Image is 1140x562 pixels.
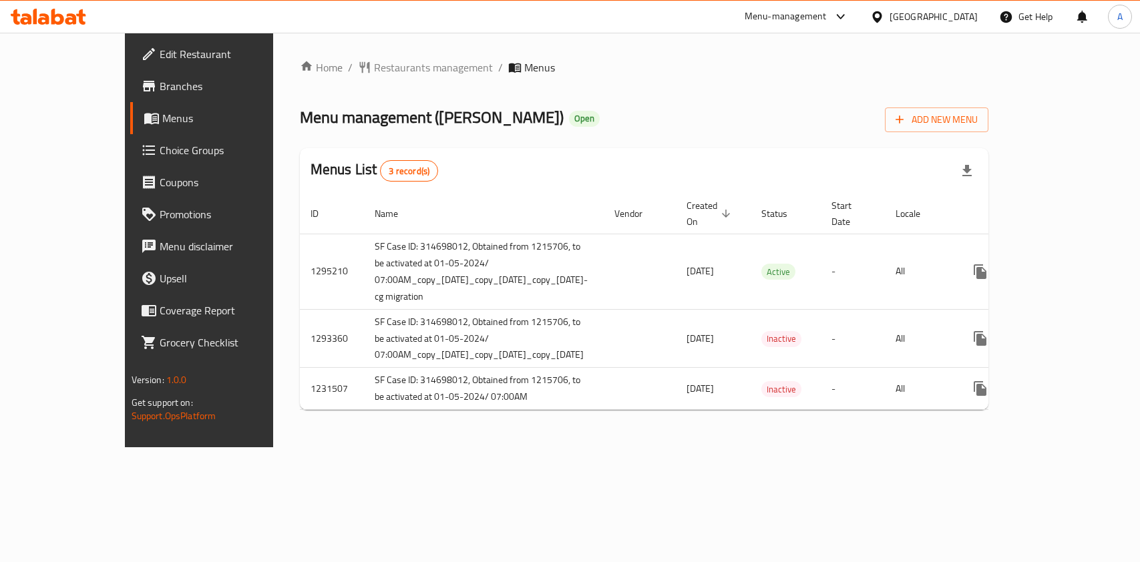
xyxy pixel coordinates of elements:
span: Edit Restaurant [160,46,305,62]
span: Promotions [160,206,305,222]
span: Get support on: [132,394,193,411]
span: 3 record(s) [381,165,437,178]
span: [DATE] [687,330,714,347]
span: [DATE] [687,262,714,280]
li: / [498,59,503,75]
th: Actions [954,194,1103,234]
span: Coverage Report [160,302,305,318]
div: Inactive [761,381,801,397]
span: Menu management ( [PERSON_NAME] ) [300,102,564,132]
span: Upsell [160,270,305,286]
span: ID [311,206,336,222]
td: SF Case ID: 314698012, Obtained from 1215706, to be activated at 01-05-2024/ 07:00AM [364,368,604,410]
td: All [885,309,954,368]
span: Version: [132,371,164,388]
div: [GEOGRAPHIC_DATA] [890,9,978,24]
a: Choice Groups [130,134,315,166]
a: Menus [130,102,315,134]
span: Name [375,206,415,222]
span: [DATE] [687,380,714,397]
a: Menu disclaimer [130,230,315,262]
span: Add New Menu [896,111,978,128]
a: Upsell [130,262,315,294]
a: Coupons [130,166,315,198]
span: Inactive [761,331,801,346]
span: Coupons [160,174,305,190]
span: Branches [160,78,305,94]
nav: breadcrumb [300,59,989,75]
td: All [885,368,954,410]
span: Restaurants management [374,59,493,75]
span: Created On [687,198,735,230]
a: Promotions [130,198,315,230]
a: Edit Restaurant [130,38,315,70]
td: - [821,234,885,309]
button: more [964,256,996,288]
a: Coverage Report [130,294,315,326]
span: Menu disclaimer [160,238,305,254]
div: Active [761,264,795,280]
td: 1295210 [300,234,364,309]
a: Home [300,59,343,75]
span: Active [761,264,795,280]
td: 1293360 [300,309,364,368]
span: Grocery Checklist [160,334,305,350]
span: Start Date [831,198,869,230]
a: Grocery Checklist [130,326,315,358]
span: Locale [896,206,938,222]
span: Inactive [761,382,801,397]
table: enhanced table [300,194,1103,410]
button: more [964,322,996,354]
div: Open [569,111,600,127]
div: Menu-management [745,9,827,25]
span: Choice Groups [160,142,305,158]
div: Total records count [380,160,438,182]
span: A [1117,9,1123,24]
td: SF Case ID: 314698012, Obtained from 1215706, to be activated at 01-05-2024/ 07:00AM_copy_[DATE]_... [364,234,604,309]
h2: Menus List [311,160,438,182]
li: / [348,59,353,75]
td: All [885,234,954,309]
span: Status [761,206,805,222]
button: Add New Menu [885,107,988,132]
div: Export file [951,155,983,187]
td: - [821,309,885,368]
a: Restaurants management [358,59,493,75]
a: Support.OpsPlatform [132,407,216,425]
span: Menus [524,59,555,75]
td: - [821,368,885,410]
span: Vendor [614,206,660,222]
a: Branches [130,70,315,102]
button: more [964,372,996,404]
span: 1.0.0 [166,371,187,388]
span: Open [569,113,600,124]
td: 1231507 [300,368,364,410]
span: Menus [162,110,305,126]
td: SF Case ID: 314698012, Obtained from 1215706, to be activated at 01-05-2024/ 07:00AM_copy_[DATE]_... [364,309,604,368]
